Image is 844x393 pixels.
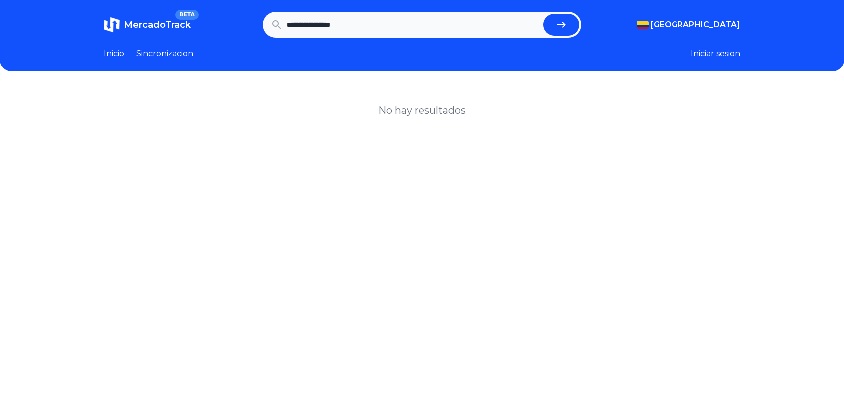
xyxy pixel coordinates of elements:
[175,10,199,20] span: BETA
[637,21,649,29] img: Colombia
[378,103,466,117] h1: No hay resultados
[124,19,191,30] span: MercadoTrack
[691,48,740,60] button: Iniciar sesion
[104,17,191,33] a: MercadoTrackBETA
[651,19,740,31] span: [GEOGRAPHIC_DATA]
[637,19,740,31] button: [GEOGRAPHIC_DATA]
[136,48,193,60] a: Sincronizacion
[104,48,124,60] a: Inicio
[104,17,120,33] img: MercadoTrack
